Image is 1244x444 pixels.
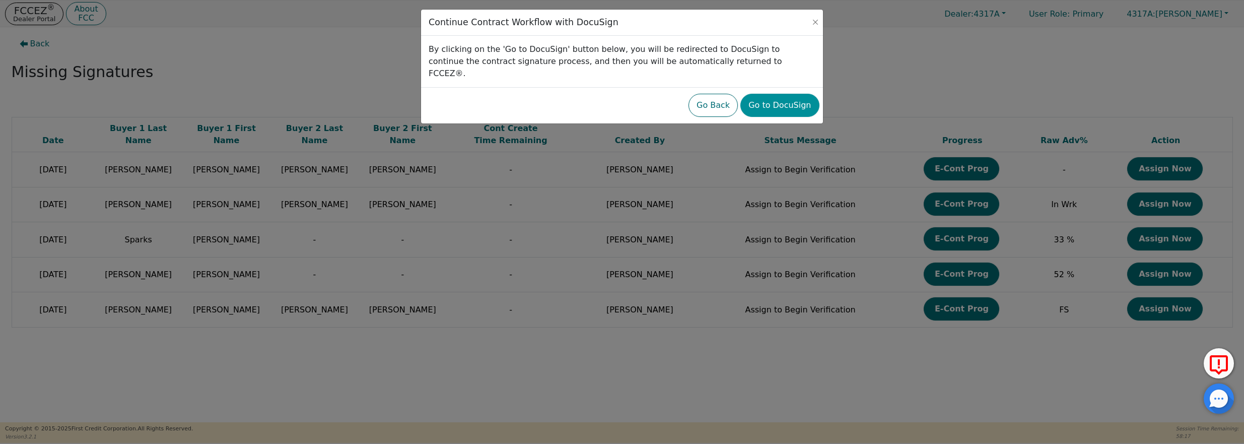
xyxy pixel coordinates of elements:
button: Go to DocuSign [740,94,819,117]
button: Report Error to FCC [1204,348,1234,378]
button: Close [810,17,820,27]
h3: Continue Contract Workflow with DocuSign [429,17,618,28]
p: By clicking on the 'Go to DocuSign' button below, you will be redirected to DocuSign to continue ... [429,43,815,80]
button: Go Back [688,94,738,117]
